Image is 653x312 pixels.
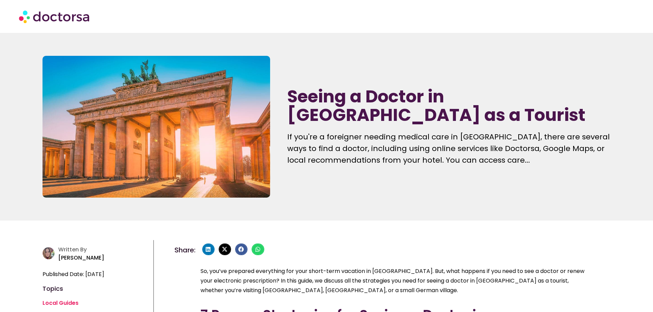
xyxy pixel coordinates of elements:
[43,286,149,291] h4: Topics
[235,244,247,255] div: Share on facebook
[219,244,231,255] div: Share on x-twitter
[58,253,149,263] p: [PERSON_NAME]
[43,270,104,279] span: Published Date: [DATE]
[43,247,55,259] img: author
[252,244,264,255] div: Share on whatsapp
[43,299,78,307] a: Local Guides
[202,244,215,255] div: Share on linkedin
[201,266,584,295] p: So, you’ve prepared everything for your short-term vacation in [GEOGRAPHIC_DATA]. But, what happe...
[287,131,610,166] div: If you're a foreigner needing medical care in [GEOGRAPHIC_DATA], there are several ways to find a...
[287,87,610,124] h1: Seeing a Doctor in [GEOGRAPHIC_DATA] as a Tourist
[58,246,149,253] h4: Written By
[174,247,195,253] h4: Share:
